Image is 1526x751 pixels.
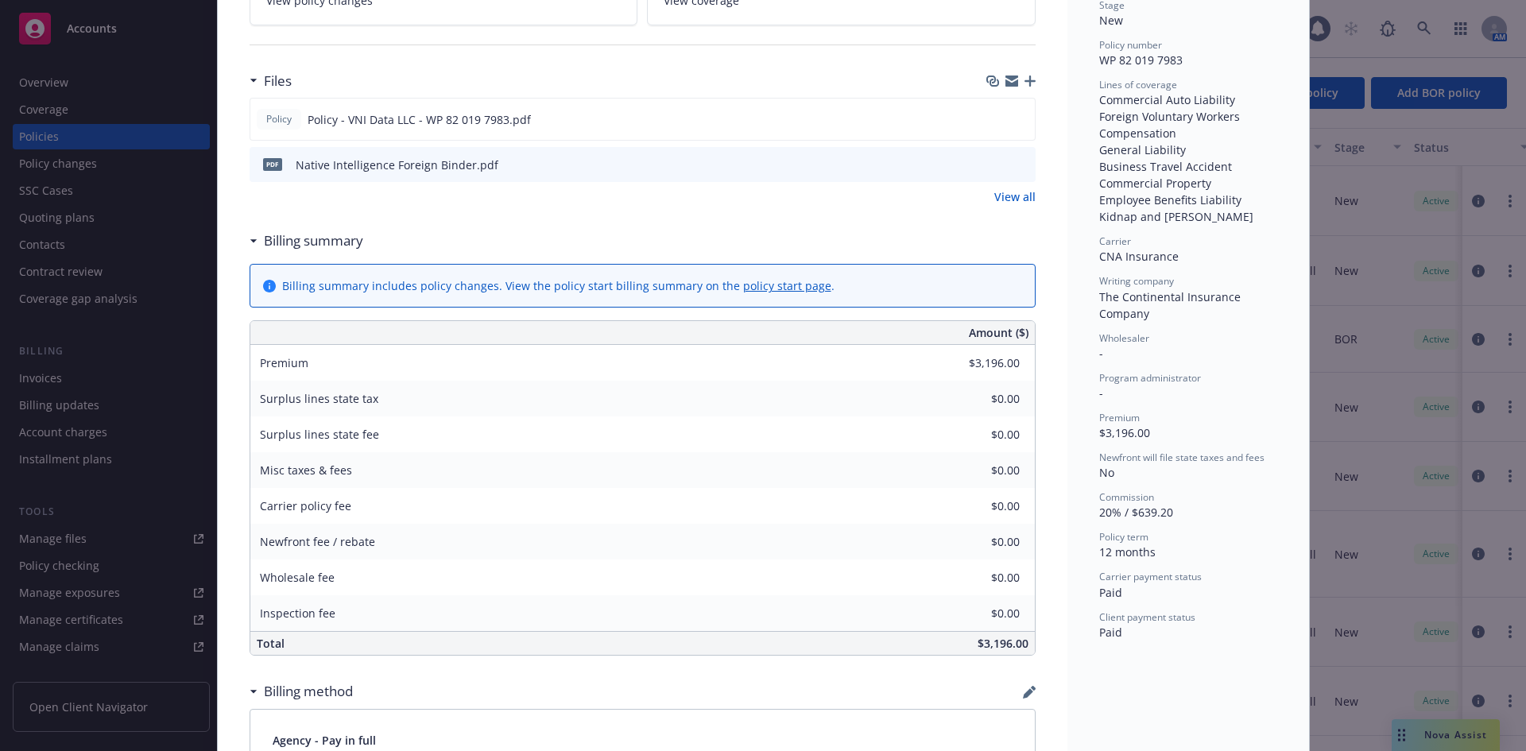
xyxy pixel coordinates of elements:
[1099,425,1150,440] span: $3,196.00
[264,71,292,91] h3: Files
[250,230,363,251] div: Billing summary
[978,636,1028,651] span: $3,196.00
[1099,13,1123,28] span: New
[250,681,353,702] div: Billing method
[263,158,282,170] span: pdf
[260,355,308,370] span: Premium
[926,423,1029,447] input: 0.00
[250,71,292,91] div: Files
[1099,490,1154,504] span: Commission
[260,498,351,513] span: Carrier policy fee
[989,111,1001,128] button: download file
[260,534,375,549] span: Newfront fee / rebate
[1099,570,1202,583] span: Carrier payment status
[926,566,1029,590] input: 0.00
[969,324,1028,341] span: Amount ($)
[264,681,353,702] h3: Billing method
[308,111,531,128] span: Policy - VNI Data LLC - WP 82 019 7983.pdf
[1099,505,1173,520] span: 20% / $639.20
[257,636,285,651] span: Total
[1099,530,1148,544] span: Policy term
[743,278,831,293] a: policy start page
[1099,208,1277,225] div: Kidnap and [PERSON_NAME]
[1099,544,1156,559] span: 12 months
[926,351,1029,375] input: 0.00
[1099,610,1195,624] span: Client payment status
[926,602,1029,625] input: 0.00
[990,157,1002,173] button: download file
[260,463,352,478] span: Misc taxes & fees
[260,391,378,406] span: Surplus lines state tax
[1099,274,1174,288] span: Writing company
[1099,78,1177,91] span: Lines of coverage
[1014,111,1028,128] button: preview file
[926,530,1029,554] input: 0.00
[1099,192,1277,208] div: Employee Benefits Liability
[926,494,1029,518] input: 0.00
[1099,91,1277,108] div: Commercial Auto Liability
[260,570,335,585] span: Wholesale fee
[1099,52,1183,68] span: WP 82 019 7983
[926,459,1029,482] input: 0.00
[1099,585,1122,600] span: Paid
[1099,234,1131,248] span: Carrier
[1099,331,1149,345] span: Wholesaler
[282,277,835,294] div: Billing summary includes policy changes. View the policy start billing summary on the .
[1099,451,1265,464] span: Newfront will file state taxes and fees
[1099,371,1201,385] span: Program administrator
[1099,38,1162,52] span: Policy number
[1099,385,1103,401] span: -
[1099,625,1122,640] span: Paid
[1099,465,1114,480] span: No
[926,387,1029,411] input: 0.00
[1099,141,1277,158] div: General Liability
[1099,108,1277,141] div: Foreign Voluntary Workers Compensation
[1099,175,1277,192] div: Commercial Property
[1099,346,1103,361] span: -
[1099,158,1277,175] div: Business Travel Accident
[263,112,295,126] span: Policy
[1099,249,1179,264] span: CNA Insurance
[994,188,1036,205] a: View all
[264,230,363,251] h3: Billing summary
[260,606,335,621] span: Inspection fee
[1015,157,1029,173] button: preview file
[260,427,379,442] span: Surplus lines state fee
[1099,289,1244,321] span: The Continental Insurance Company
[1099,411,1140,424] span: Premium
[296,157,498,173] div: Native Intelligence Foreign Binder.pdf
